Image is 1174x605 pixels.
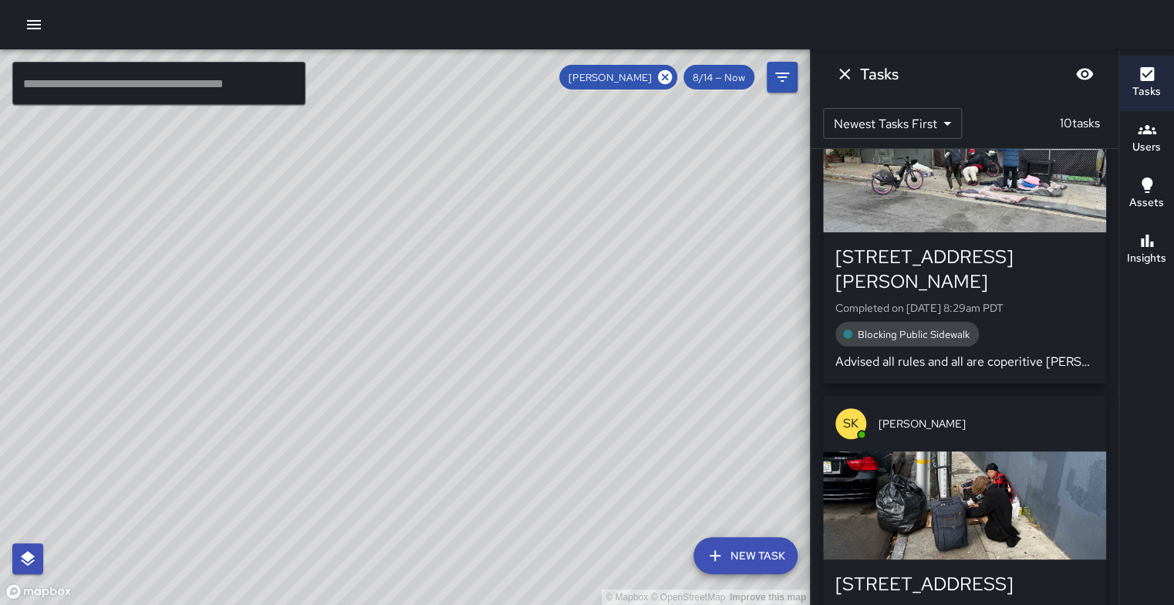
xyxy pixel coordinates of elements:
[823,69,1106,384] button: SK[PERSON_NAME][STREET_ADDRESS][PERSON_NAME]Completed on [DATE] 8:29am PDTBlocking Public Sidewal...
[693,537,798,574] button: New Task
[1132,139,1161,156] h6: Users
[1119,111,1174,167] button: Users
[1119,167,1174,222] button: Assets
[559,71,661,84] span: [PERSON_NAME]
[835,245,1094,294] div: [STREET_ADDRESS][PERSON_NAME]
[1127,250,1166,267] h6: Insights
[1132,83,1161,100] h6: Tasks
[835,572,1094,597] div: [STREET_ADDRESS]
[823,108,962,139] div: Newest Tasks First
[1129,194,1164,211] h6: Assets
[860,62,899,86] h6: Tasks
[1054,114,1106,133] p: 10 tasks
[1119,56,1174,111] button: Tasks
[1069,59,1100,90] button: Blur
[1119,222,1174,278] button: Insights
[835,353,1094,371] p: Advised all rules and all are coperitive [PERSON_NAME]
[767,62,798,93] button: Filters
[683,71,754,84] span: 8/14 — Now
[835,300,1094,316] p: Completed on [DATE] 8:29am PDT
[559,65,677,90] div: [PERSON_NAME]
[829,59,860,90] button: Dismiss
[848,328,979,341] span: Blocking Public Sidewalk
[879,416,1094,431] span: [PERSON_NAME]
[843,414,859,433] p: SK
